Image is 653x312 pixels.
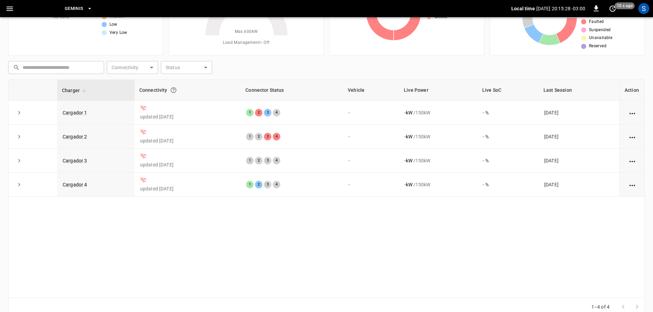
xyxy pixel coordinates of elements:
[264,133,271,140] div: 3
[273,181,280,188] div: 4
[628,181,637,188] div: action cell options
[405,133,472,140] div: / 150 kW
[405,157,412,164] p: - kW
[405,157,472,164] div: / 150 kW
[589,27,611,34] span: Suspended
[628,133,637,140] div: action cell options
[110,29,127,36] span: Very Low
[264,157,271,164] div: 3
[14,132,24,142] button: expand row
[539,149,619,173] td: [DATE]
[139,84,236,96] div: Connectivity
[628,109,637,116] div: action cell options
[343,101,399,125] td: -
[264,109,271,116] div: 3
[255,109,263,116] div: 2
[589,43,606,50] span: Reserved
[246,157,254,164] div: 1
[273,157,280,164] div: 4
[405,109,472,116] div: / 150 kW
[140,161,235,168] p: updated [DATE]
[589,18,604,25] span: Faulted
[405,181,472,188] div: / 150 kW
[405,181,412,188] p: - kW
[235,28,258,35] span: Max. 600 kW
[65,5,84,13] span: Geminis
[140,113,235,120] p: updated [DATE]
[539,101,619,125] td: [DATE]
[343,80,399,101] th: Vehicle
[477,173,539,197] td: - %
[255,133,263,140] div: 2
[264,181,271,188] div: 3
[63,182,87,187] a: Cargador 4
[14,179,24,190] button: expand row
[167,84,180,96] button: Connection between the charger and our software.
[619,80,644,101] th: Action
[273,133,280,140] div: 4
[615,2,635,9] span: 10 s ago
[63,134,87,139] a: Cargador 2
[477,101,539,125] td: - %
[343,173,399,197] td: -
[477,125,539,149] td: - %
[14,108,24,118] button: expand row
[241,80,343,101] th: Connector Status
[246,109,254,116] div: 1
[246,181,254,188] div: 1
[539,173,619,197] td: [DATE]
[405,133,412,140] p: - kW
[255,181,263,188] div: 2
[140,137,235,144] p: updated [DATE]
[539,80,619,101] th: Last Session
[638,3,649,14] div: profile-icon
[628,157,637,164] div: action cell options
[477,80,539,101] th: Live SoC
[511,5,535,12] p: Local time
[62,86,89,95] span: Charger
[63,110,87,115] a: Cargador 1
[607,3,618,14] button: set refresh interval
[246,133,254,140] div: 1
[273,109,280,116] div: 4
[539,125,619,149] td: [DATE]
[405,109,412,116] p: - kW
[255,157,263,164] div: 2
[110,21,117,28] span: Low
[589,35,612,41] span: Unavailable
[343,125,399,149] td: -
[63,158,87,163] a: Cargador 3
[477,149,539,173] td: - %
[62,2,95,15] button: Geminis
[591,303,610,310] p: 1–4 of 4
[14,155,24,166] button: expand row
[140,185,235,192] p: updated [DATE]
[343,149,399,173] td: -
[223,39,269,46] span: Load Management = Off
[399,80,477,101] th: Live Power
[536,5,585,12] p: [DATE] 20:15:28 -03:00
